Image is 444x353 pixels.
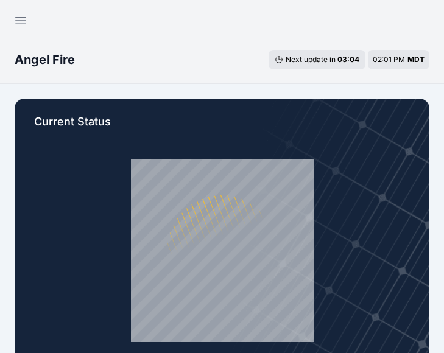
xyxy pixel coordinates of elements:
[34,113,410,140] p: Current Status
[407,55,425,64] span: MDT
[337,55,359,65] div: 03 : 04
[373,55,405,64] span: 02:01 PM
[286,55,336,64] span: Next update in
[15,51,75,68] h3: Angel Fire
[15,44,75,75] nav: Breadcrumb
